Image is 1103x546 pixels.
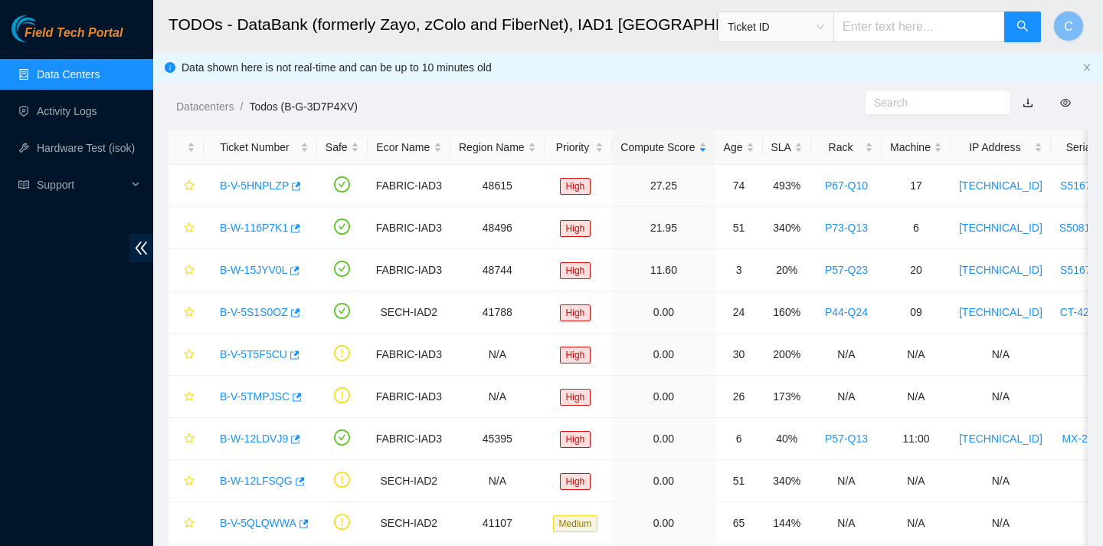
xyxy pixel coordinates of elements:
td: 21.95 [612,207,715,249]
td: 48744 [450,249,545,291]
a: B-V-5TMPJSC [220,390,290,403]
button: C [1053,11,1084,41]
td: SECH-IAD2 [368,502,450,544]
td: FABRIC-IAD3 [368,207,450,249]
td: FABRIC-IAD3 [368,249,450,291]
td: 6 [882,207,951,249]
td: 26 [715,376,763,418]
td: 09 [882,291,951,334]
a: Akamai TechnologiesField Tech Portal [11,28,123,48]
td: 340% [763,207,811,249]
a: [TECHNICAL_ID] [959,179,1042,192]
td: N/A [450,334,545,376]
span: check-circle [334,429,350,446]
span: High [560,220,591,237]
a: Hardware Test (isok) [37,142,135,154]
td: 200% [763,334,811,376]
span: / [240,100,243,113]
button: search [1004,12,1041,42]
td: 24 [715,291,763,334]
td: 173% [763,376,811,418]
a: B-W-116P7K1 [220,222,288,234]
button: star [177,384,195,409]
td: N/A [882,334,951,376]
td: 0.00 [612,291,715,334]
span: check-circle [334,261,350,277]
td: 30 [715,334,763,376]
span: Field Tech Portal [25,26,123,41]
a: B-V-5T5F5CU [220,348,287,360]
a: B-W-15JYV0L [220,264,287,276]
td: SECH-IAD2 [368,291,450,334]
td: 48496 [450,207,545,249]
td: 41788 [450,291,545,334]
td: N/A [811,376,882,418]
td: 0.00 [612,460,715,502]
button: star [177,173,195,198]
span: close [1082,63,1092,72]
td: 65 [715,502,763,544]
span: exclamation-circle [334,345,350,361]
a: B-W-12LDVJ9 [220,433,288,445]
td: N/A [811,334,882,376]
span: star [184,265,195,277]
button: download [1011,90,1045,115]
span: star [184,222,195,235]
td: 11.60 [612,249,715,291]
span: High [560,262,591,279]
span: exclamation-circle [334,387,350,403]
td: FABRIC-IAD3 [368,165,450,207]
td: N/A [882,376,951,418]
td: 41107 [450,502,545,544]
button: star [177,342,195,367]
span: exclamation-circle [334,514,350,530]
span: High [560,304,591,321]
td: N/A [882,502,951,544]
td: 0.00 [612,334,715,376]
span: check-circle [334,219,350,235]
td: N/A [951,376,1051,418]
td: 20% [763,249,811,291]
span: C [1064,17,1073,36]
td: 51 [715,460,763,502]
span: star [184,391,195,403]
td: N/A [811,502,882,544]
a: B-V-5QLQWWA [220,517,296,529]
a: Activity Logs [37,105,97,117]
td: 48615 [450,165,545,207]
button: close [1082,63,1092,73]
td: SECH-IAD2 [368,460,450,502]
span: star [184,475,195,488]
td: 0.00 [612,418,715,460]
span: star [184,307,195,319]
td: 11:00 [882,418,951,460]
span: eye [1060,97,1071,108]
td: 51 [715,207,763,249]
a: P67-Q10 [825,179,868,192]
td: 17 [882,165,951,207]
span: star [184,433,195,446]
span: High [560,389,591,406]
a: B-V-5HNPLZP [220,179,289,192]
span: Ticket ID [728,15,824,38]
td: 0.00 [612,502,715,544]
button: star [177,469,195,493]
td: N/A [951,334,1051,376]
a: Datacenters [176,100,234,113]
span: High [560,347,591,363]
a: P73-Q13 [825,222,868,234]
td: 27.25 [612,165,715,207]
span: High [560,431,591,448]
td: 0.00 [612,376,715,418]
input: Search [874,94,989,111]
span: Medium [553,515,598,532]
button: star [177,215,195,240]
td: 493% [763,165,811,207]
a: [TECHNICAL_ID] [959,222,1042,234]
td: 3 [715,249,763,291]
span: star [184,518,195,530]
td: N/A [450,460,545,502]
td: N/A [951,460,1051,502]
td: 45395 [450,418,545,460]
a: P57-Q13 [825,433,868,445]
